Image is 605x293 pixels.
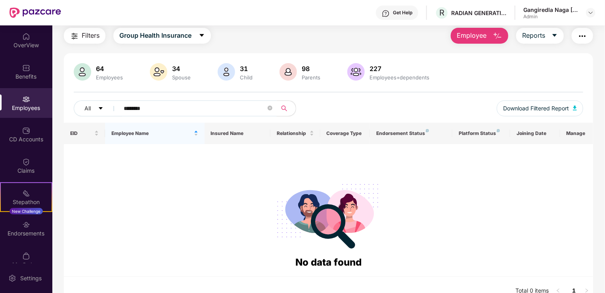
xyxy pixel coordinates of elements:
[556,288,561,293] span: left
[82,31,100,40] span: Filters
[22,252,30,260] img: svg+xml;base64,PHN2ZyBpZD0iTXlfT3JkZXJzIiBkYXRhLW5hbWU9Ik15IE9yZGVycyIgeG1sbnM9Imh0dHA6Ly93d3cudz...
[22,221,30,229] img: svg+xml;base64,PHN2ZyBpZD0iRW5kb3JzZW1lbnRzIiB4bWxucz0iaHR0cDovL3d3dy53My5vcmcvMjAwMC9zdmciIHdpZH...
[551,32,558,39] span: caret-down
[578,31,587,41] img: svg+xml;base64,PHN2ZyB4bWxucz0iaHR0cDovL3d3dy53My5vcmcvMjAwMC9zdmciIHdpZHRoPSIyNCIgaGVpZ2h0PSIyNC...
[280,63,297,81] img: svg+xml;base64,PHN2ZyB4bWxucz0iaHR0cDovL3d3dy53My5vcmcvMjAwMC9zdmciIHhtbG5zOnhsaW5rPSJodHRwOi8vd3...
[199,32,205,39] span: caret-down
[94,74,124,81] div: Employees
[523,13,579,20] div: Admin
[10,208,43,214] div: New Challenge
[426,129,429,132] img: svg+xml;base64,PHN2ZyB4bWxucz0iaHR0cDovL3d3dy53My5vcmcvMjAwMC9zdmciIHdpZHRoPSI4IiBoZWlnaHQ9IjgiIH...
[18,274,44,282] div: Settings
[74,63,91,81] img: svg+xml;base64,PHN2ZyB4bWxucz0iaHR0cDovL3d3dy53My5vcmcvMjAwMC9zdmciIHhtbG5zOnhsaW5rPSJodHRwOi8vd3...
[493,31,502,41] img: svg+xml;base64,PHN2ZyB4bWxucz0iaHR0cDovL3d3dy53My5vcmcvMjAwMC9zdmciIHhtbG5zOnhsaW5rPSJodHRwOi8vd3...
[150,63,167,81] img: svg+xml;base64,PHN2ZyB4bWxucz0iaHR0cDovL3d3dy53My5vcmcvMjAwMC9zdmciIHhtbG5zOnhsaW5rPSJodHRwOi8vd3...
[268,105,272,112] span: close-circle
[270,123,320,144] th: Relationship
[276,100,296,116] button: search
[70,31,79,41] img: svg+xml;base64,PHN2ZyB4bWxucz0iaHR0cDovL3d3dy53My5vcmcvMjAwMC9zdmciIHdpZHRoPSIyNCIgaGVpZ2h0PSIyNC...
[382,10,390,17] img: svg+xml;base64,PHN2ZyBpZD0iSGVscC0zMngzMiIgeG1sbnM9Imh0dHA6Ly93d3cudzMub3JnLzIwMDAvc3ZnIiB3aWR0aD...
[300,65,322,73] div: 98
[584,288,589,293] span: right
[451,28,508,44] button: Employee
[497,100,583,116] button: Download Filtered Report
[22,158,30,166] img: svg+xml;base64,PHN2ZyBpZD0iQ2xhaW0iIHhtbG5zPSJodHRwOi8vd3d3LnczLm9yZy8yMDAwL3N2ZyIgd2lkdGg9IjIwIi...
[320,123,370,144] th: Coverage Type
[98,106,103,112] span: caret-down
[368,65,431,73] div: 227
[64,123,105,144] th: EID
[238,74,254,81] div: Child
[113,28,211,44] button: Group Health Insurancecaret-down
[393,10,412,16] div: Get Help
[277,130,308,137] span: Relationship
[205,123,271,144] th: Insured Name
[22,33,30,40] img: svg+xml;base64,PHN2ZyBpZD0iSG9tZSIgeG1sbnM9Imh0dHA6Ly93d3cudzMub3JnLzIwMDAvc3ZnIiB3aWR0aD0iMjAiIG...
[368,74,431,81] div: Employees+dependents
[170,65,192,73] div: 34
[510,123,560,144] th: Joining Date
[451,9,507,17] div: RADIAN GENERATION INDIA PRIVATE LIMITED
[295,256,362,268] span: No data found
[74,100,122,116] button: Allcaret-down
[170,74,192,81] div: Spouse
[300,74,322,81] div: Parents
[111,130,192,137] span: Employee Name
[70,130,93,137] span: EID
[1,198,52,206] div: Stepathon
[522,31,545,40] span: Reports
[238,65,254,73] div: 31
[64,28,105,44] button: Filters
[119,31,191,40] span: Group Health Insurance
[22,127,30,135] img: svg+xml;base64,PHN2ZyBpZD0iQ0RfQWNjb3VudHMiIGRhdGEtbmFtZT0iQ0QgQWNjb3VudHMiIHhtbG5zPSJodHRwOi8vd3...
[10,8,61,18] img: New Pazcare Logo
[516,28,564,44] button: Reportscaret-down
[560,123,593,144] th: Manage
[22,95,30,103] img: svg+xml;base64,PHN2ZyBpZD0iRW1wbG95ZWVzIiB4bWxucz0iaHR0cDovL3d3dy53My5vcmcvMjAwMC9zdmciIHdpZHRoPS...
[588,10,594,16] img: svg+xml;base64,PHN2ZyBpZD0iRHJvcGRvd24tMzJ4MzIiIHhtbG5zPSJodHRwOi8vd3d3LnczLm9yZy8yMDAwL3N2ZyIgd2...
[218,63,235,81] img: svg+xml;base64,PHN2ZyB4bWxucz0iaHR0cDovL3d3dy53My5vcmcvMjAwMC9zdmciIHhtbG5zOnhsaW5rPSJodHRwOi8vd3...
[439,8,444,17] span: R
[573,106,577,110] img: svg+xml;base64,PHN2ZyB4bWxucz0iaHR0cDovL3d3dy53My5vcmcvMjAwMC9zdmciIHhtbG5zOnhsaW5rPSJodHRwOi8vd3...
[457,31,486,40] span: Employee
[376,130,446,137] div: Endorsement Status
[22,189,30,197] img: svg+xml;base64,PHN2ZyB4bWxucz0iaHR0cDovL3d3dy53My5vcmcvMjAwMC9zdmciIHdpZHRoPSIyMSIgaGVpZ2h0PSIyMC...
[22,64,30,72] img: svg+xml;base64,PHN2ZyBpZD0iQmVuZWZpdHMiIHhtbG5zPSJodHRwOi8vd3d3LnczLm9yZy8yMDAwL3N2ZyIgd2lkdGg9Ij...
[347,63,365,81] img: svg+xml;base64,PHN2ZyB4bWxucz0iaHR0cDovL3d3dy53My5vcmcvMjAwMC9zdmciIHhtbG5zOnhsaW5rPSJodHRwOi8vd3...
[459,130,504,137] div: Platform Status
[84,104,91,113] span: All
[272,174,386,255] img: svg+xml;base64,PHN2ZyB4bWxucz0iaHR0cDovL3d3dy53My5vcmcvMjAwMC9zdmciIHdpZHRoPSIyODgiIGhlaWdodD0iMj...
[268,106,272,110] span: close-circle
[94,65,124,73] div: 64
[276,105,292,112] span: search
[503,104,569,113] span: Download Filtered Report
[497,129,500,132] img: svg+xml;base64,PHN2ZyB4bWxucz0iaHR0cDovL3d3dy53My5vcmcvMjAwMC9zdmciIHdpZHRoPSI4IiBoZWlnaHQ9IjgiIH...
[8,274,16,282] img: svg+xml;base64,PHN2ZyBpZD0iU2V0dGluZy0yMHgyMCIgeG1sbnM9Imh0dHA6Ly93d3cudzMub3JnLzIwMDAvc3ZnIiB3aW...
[523,6,579,13] div: Gangiredla Naga [PERSON_NAME] [PERSON_NAME]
